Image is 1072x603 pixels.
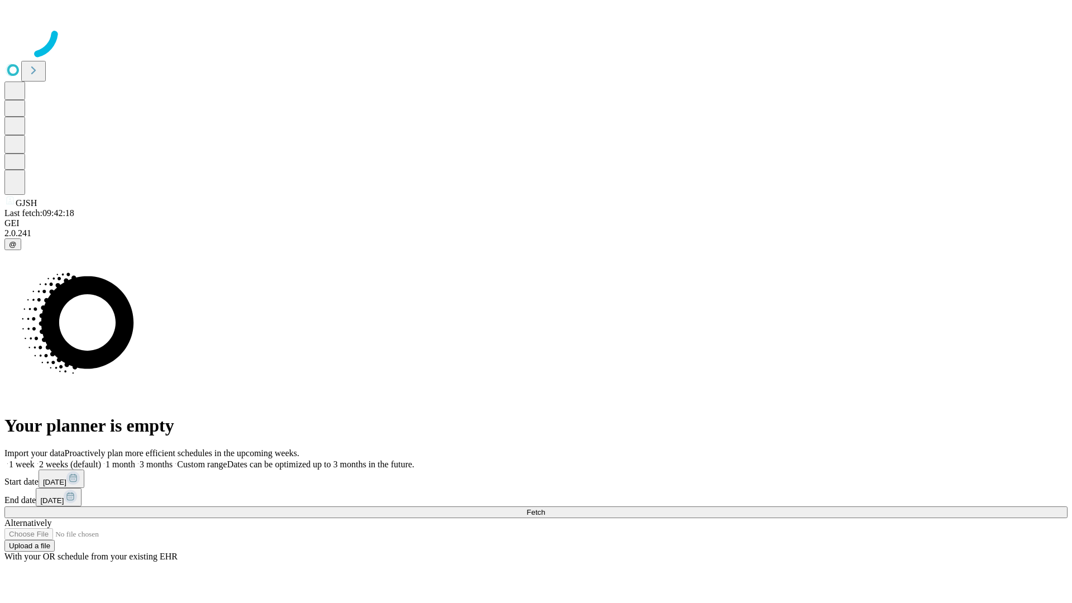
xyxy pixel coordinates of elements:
[40,496,64,505] span: [DATE]
[177,460,227,469] span: Custom range
[4,506,1068,518] button: Fetch
[43,478,66,486] span: [DATE]
[4,518,51,528] span: Alternatively
[16,198,37,208] span: GJSH
[39,470,84,488] button: [DATE]
[140,460,173,469] span: 3 months
[4,488,1068,506] div: End date
[106,460,135,469] span: 1 month
[4,448,65,458] span: Import your data
[36,488,82,506] button: [DATE]
[9,460,35,469] span: 1 week
[227,460,414,469] span: Dates can be optimized up to 3 months in the future.
[4,540,55,552] button: Upload a file
[4,218,1068,228] div: GEI
[4,415,1068,436] h1: Your planner is empty
[9,240,17,248] span: @
[4,238,21,250] button: @
[39,460,101,469] span: 2 weeks (default)
[527,508,545,516] span: Fetch
[65,448,299,458] span: Proactively plan more efficient schedules in the upcoming weeks.
[4,552,178,561] span: With your OR schedule from your existing EHR
[4,208,74,218] span: Last fetch: 09:42:18
[4,470,1068,488] div: Start date
[4,228,1068,238] div: 2.0.241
